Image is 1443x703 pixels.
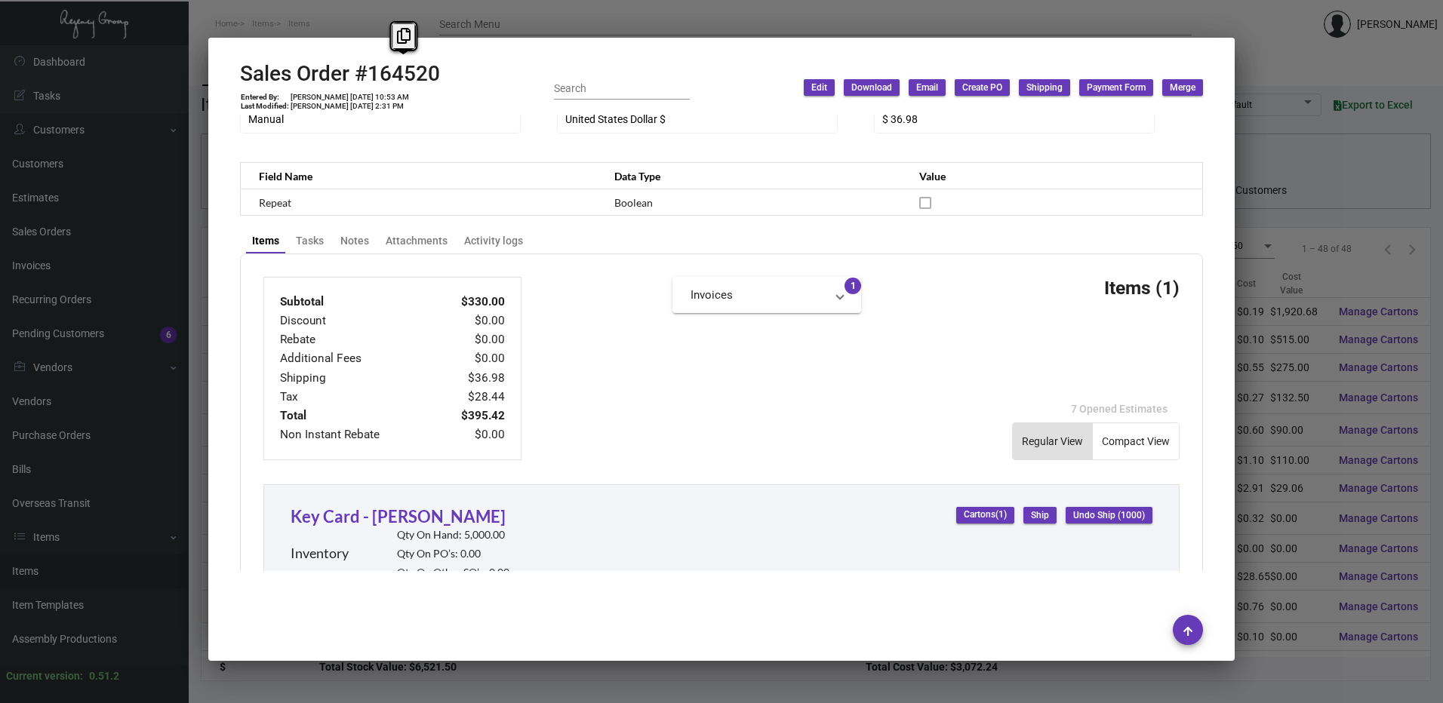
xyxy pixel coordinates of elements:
td: $0.00 [435,330,506,349]
td: $0.00 [435,349,506,368]
span: Merge [1170,81,1195,94]
button: Shipping [1019,79,1070,96]
h3: Items (1) [1104,277,1180,299]
button: Compact View [1093,423,1179,459]
td: Total [279,407,435,425]
button: 7 Opened Estimates [1059,395,1180,422]
td: Shipping [279,369,435,388]
button: Merge [1162,79,1203,96]
button: Ship [1023,507,1057,523]
td: $0.00 [435,425,506,444]
mat-expansion-panel-header: Invoices [672,277,861,313]
div: Attachments [386,233,448,249]
button: Create PO [955,79,1010,96]
i: Copy [397,28,411,44]
button: Payment Form [1079,79,1153,96]
a: Key Card - [PERSON_NAME] [291,506,506,526]
span: 7 Opened Estimates [1071,403,1168,415]
td: [PERSON_NAME] [DATE] 2:31 PM [290,102,410,111]
td: Additional Fees [279,349,435,368]
h2: Qty On Other SO’s: 0.00 [397,566,509,579]
th: Value [904,163,1203,189]
td: $330.00 [435,293,506,312]
th: Data Type [599,163,903,189]
button: Cartons(1) [956,507,1014,523]
button: Regular View [1013,423,1092,459]
div: Notes [340,233,369,249]
span: Download [851,81,892,94]
div: Activity logs [464,233,523,249]
span: Repeat [259,196,291,209]
h2: Sales Order #164520 [240,61,440,87]
div: Tasks [296,233,324,249]
div: Items [252,233,279,249]
td: Rebate [279,330,435,349]
span: Undo Ship (1000) [1073,509,1145,522]
span: Email [916,81,938,94]
th: Field Name [241,163,600,189]
span: Ship [1031,509,1049,522]
span: Boolean [614,196,653,209]
td: [PERSON_NAME] [DATE] 10:53 AM [290,93,410,102]
td: $395.42 [435,407,506,425]
button: Download [844,79,900,96]
h2: Inventory [291,545,349,562]
div: 0.51.2 [89,668,119,684]
td: $28.44 [435,388,506,407]
h2: Qty On Hand: 5,000.00 [397,529,509,542]
button: Edit [804,79,835,96]
mat-panel-title: Invoices [691,287,825,304]
button: Email [909,79,946,96]
td: Non Instant Rebate [279,425,435,444]
span: Cartons [964,508,1007,521]
span: Manual [248,113,284,125]
button: Undo Ship (1000) [1066,507,1152,523]
span: Shipping [1026,81,1063,94]
span: Edit [811,81,827,94]
span: Create PO [962,81,1002,94]
td: Last Modified: [240,102,290,111]
span: Payment Form [1087,81,1146,94]
td: Tax [279,388,435,407]
td: Subtotal [279,293,435,312]
td: $36.98 [435,369,506,388]
td: $0.00 [435,312,506,330]
div: Current version: [6,668,83,684]
h2: Qty On PO’s: 0.00 [397,548,509,560]
span: (1) [995,510,1007,520]
td: Entered By: [240,93,290,102]
td: Discount [279,312,435,330]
